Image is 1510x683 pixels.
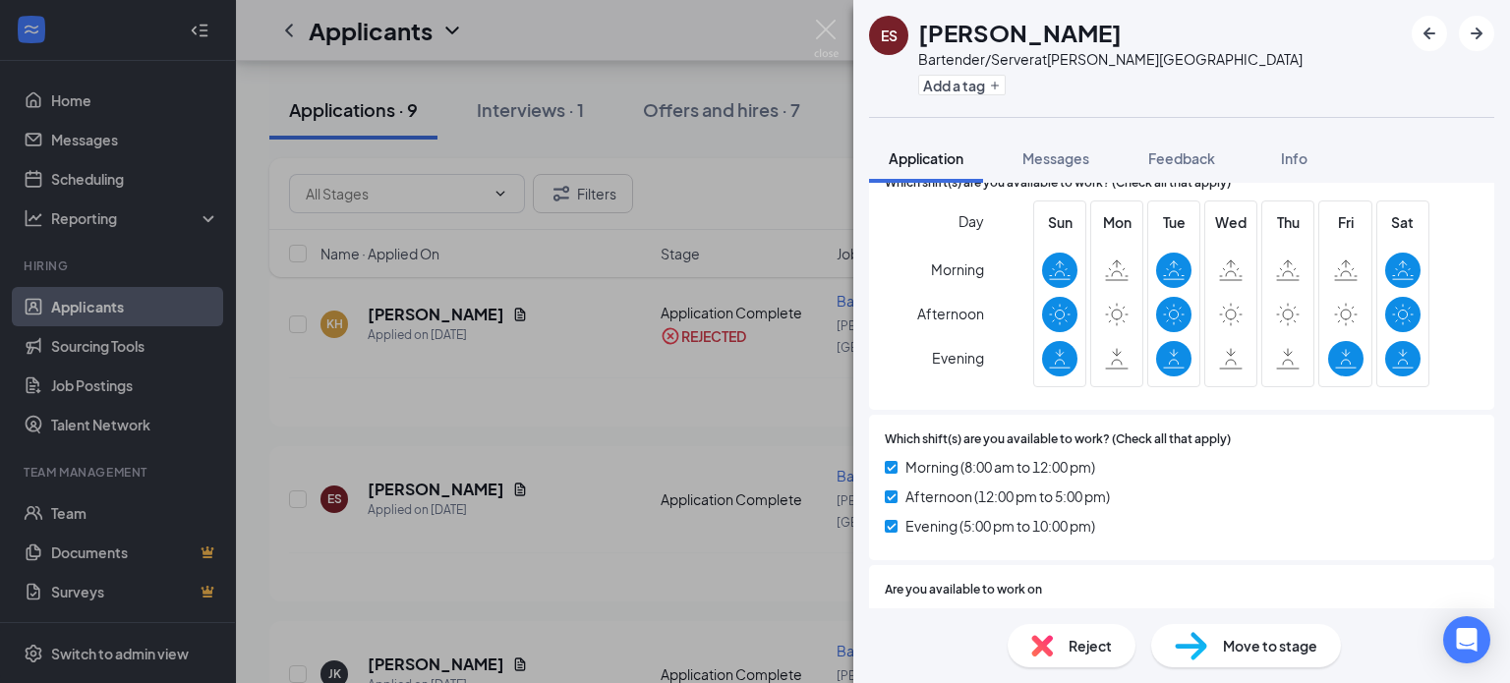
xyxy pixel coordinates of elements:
[885,174,1231,193] span: Which shift(s) are you available to work? (Check all that apply)
[1385,211,1421,233] span: Sat
[881,26,898,45] div: ES
[918,16,1122,49] h1: [PERSON_NAME]
[1465,22,1488,45] svg: ArrowRight
[918,49,1303,69] div: Bartender/Server at [PERSON_NAME][GEOGRAPHIC_DATA]
[905,456,1095,478] span: Morning (8:00 am to 12:00 pm)
[1042,211,1077,233] span: Sun
[958,210,984,232] span: Day
[1148,149,1215,167] span: Feedback
[1270,211,1306,233] span: Thu
[1099,211,1134,233] span: Mon
[989,80,1001,91] svg: Plus
[885,581,1042,599] span: Are you available to work on
[885,430,1231,449] span: Which shift(s) are you available to work? (Check all that apply)
[917,296,984,331] span: Afternoon
[1328,211,1364,233] span: Fri
[1069,635,1112,656] span: Reject
[931,252,984,287] span: Morning
[889,149,963,167] span: Application
[1443,616,1490,663] div: Open Intercom Messenger
[1156,211,1191,233] span: Tue
[1213,211,1249,233] span: Wed
[1459,16,1494,51] button: ArrowRight
[905,515,1095,537] span: Evening (5:00 pm to 10:00 pm)
[1022,149,1089,167] span: Messages
[1412,16,1447,51] button: ArrowLeftNew
[1418,22,1441,45] svg: ArrowLeftNew
[905,485,1110,507] span: Afternoon (12:00 pm to 5:00 pm)
[932,340,984,375] span: Evening
[918,75,1006,95] button: PlusAdd a tag
[905,607,976,629] span: Weekends
[1281,149,1307,167] span: Info
[1223,635,1317,656] span: Move to stage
